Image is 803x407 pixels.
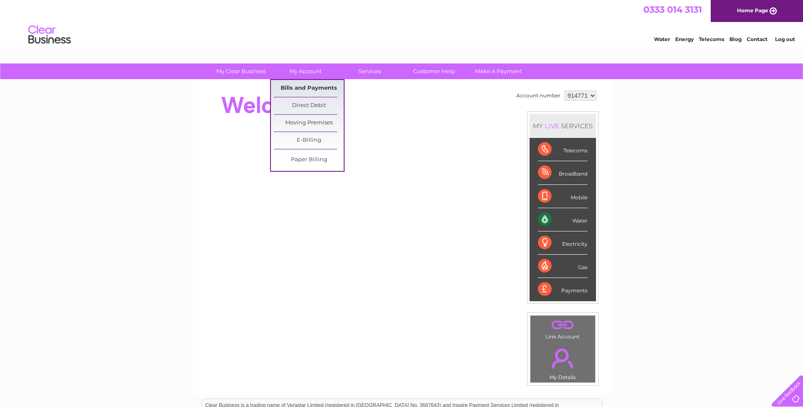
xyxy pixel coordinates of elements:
[747,36,767,42] a: Contact
[654,36,670,42] a: Water
[530,114,596,138] div: MY SERVICES
[530,341,596,383] td: My Details
[675,36,694,42] a: Energy
[464,63,533,79] a: Make A Payment
[729,36,742,42] a: Blog
[538,255,588,278] div: Gas
[533,318,593,333] a: .
[270,63,340,79] a: My Account
[274,97,344,114] a: Direct Debit
[335,63,405,79] a: Services
[538,138,588,161] div: Telecoms
[530,315,596,342] td: Link Account
[538,278,588,301] div: Payments
[274,115,344,132] a: Moving Premises
[538,185,588,208] div: Mobile
[206,63,276,79] a: My Clear Business
[274,151,344,168] a: Paper Billing
[699,36,724,42] a: Telecoms
[202,5,602,41] div: Clear Business is a trading name of Verastar Limited (registered in [GEOGRAPHIC_DATA] No. 3667643...
[538,208,588,231] div: Water
[538,231,588,255] div: Electricity
[775,36,795,42] a: Log out
[274,132,344,149] a: E-Billing
[399,63,469,79] a: Customer Help
[514,88,563,103] td: Account number
[538,161,588,184] div: Broadband
[543,122,561,130] div: LIVE
[274,80,344,97] a: Bills and Payments
[28,22,71,48] img: logo.png
[643,4,702,15] a: 0333 014 3131
[533,344,593,373] a: .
